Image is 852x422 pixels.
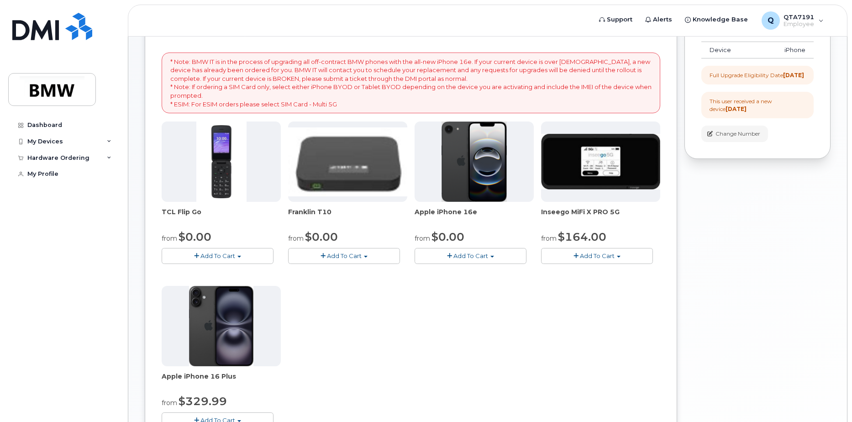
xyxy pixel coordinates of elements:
[162,372,281,390] div: Apple iPhone 16 Plus
[288,207,407,226] div: Franklin T10
[693,15,748,24] span: Knowledge Base
[701,126,768,142] button: Change Number
[580,252,615,259] span: Add To Cart
[607,15,632,24] span: Support
[196,121,247,202] img: TCL_FLIP_MODE.jpg
[710,97,805,113] div: This user received a new device
[162,399,177,407] small: from
[415,207,534,226] div: Apple iPhone 16e
[812,382,845,415] iframe: Messenger Launcher
[678,11,754,29] a: Knowledge Base
[189,286,253,366] img: iphone_16_plus.png
[541,234,557,243] small: from
[431,230,464,243] span: $0.00
[200,252,235,259] span: Add To Cart
[653,15,672,24] span: Alerts
[162,248,273,264] button: Add To Cart
[784,21,814,28] span: Employee
[179,395,227,408] span: $329.99
[442,121,507,202] img: iphone16e.png
[288,127,407,196] img: t10.jpg
[288,234,304,243] small: from
[783,72,804,79] strong: [DATE]
[754,42,814,58] td: iPhone
[768,15,774,26] span: Q
[541,248,653,264] button: Add To Cart
[453,252,488,259] span: Add To Cart
[755,11,830,30] div: QTA7191
[288,248,400,264] button: Add To Cart
[162,207,281,226] div: TCL Flip Go
[715,130,760,138] span: Change Number
[305,230,338,243] span: $0.00
[593,11,639,29] a: Support
[639,11,678,29] a: Alerts
[541,207,660,226] div: Inseego MiFi X PRO 5G
[701,42,754,58] td: Device
[558,230,606,243] span: $164.00
[541,134,660,190] img: cut_small_inseego_5G.jpg
[327,252,362,259] span: Add To Cart
[784,13,814,21] span: QTA7191
[415,248,526,264] button: Add To Cart
[415,234,430,243] small: from
[170,58,652,108] p: * Note: BMW IT is in the process of upgrading all off-contract BMW phones with the all-new iPhone...
[179,230,211,243] span: $0.00
[710,71,804,79] div: Full Upgrade Eligibility Date
[726,105,747,112] strong: [DATE]
[162,234,177,243] small: from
